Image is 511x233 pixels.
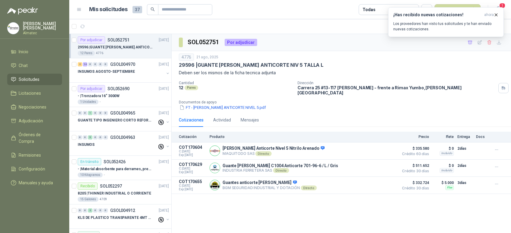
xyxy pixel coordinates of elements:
p: [DATE] [159,110,169,116]
div: Directo [273,168,289,173]
span: Remisiones [19,152,41,158]
p: MAQUITODO SAS [223,151,325,156]
a: Remisiones [7,149,62,161]
div: Incluido [440,151,454,156]
button: 1 [493,4,504,15]
p: KLS DE PLASTICO TRANSPARENTE 4MT CAL 4 Y CINTA TRA [78,215,153,221]
p: - [104,173,105,177]
div: 0 [88,62,92,66]
div: Por adjudicar [78,85,105,92]
p: INSUMOS AGOSTO-SEPTIEMBRE [78,69,135,75]
p: INSUMOS [78,142,95,148]
a: Adjudicación [7,115,62,127]
p: 2 días [457,162,472,169]
span: Manuales y ayuda [19,179,53,186]
div: 0 [78,135,82,139]
span: Crédito 60 días [399,152,429,156]
span: Solicitudes [19,76,39,83]
p: Cantidad [179,81,293,85]
div: 14 [83,62,87,66]
img: Company Logo [8,23,19,34]
p: [DATE] [159,62,169,67]
div: 12 Pares [78,51,95,56]
p: 29596 | GUANTE [PERSON_NAME] ANTICORTE NIV 5 TALLA L [179,62,323,68]
div: 0 [78,111,82,115]
p: [DATE] [159,208,169,213]
p: Docs [476,135,488,139]
span: $ 332.724 [399,179,429,186]
span: 37 [132,6,142,13]
div: Actividad [213,117,231,123]
p: $ 0 [433,162,454,169]
p: COT170655 [179,179,206,184]
div: 2 [88,208,92,213]
div: 0 [103,111,108,115]
button: FT - [PERSON_NAME] ANTICORTE NIVEL 5.pdf [179,104,266,111]
div: 0 [98,111,103,115]
img: Company Logo [210,146,220,156]
p: Documentos de apoyo [179,100,509,104]
span: ahora [484,12,494,17]
span: C: [DATE] [179,167,206,170]
div: Pares [185,85,198,90]
p: GSOL004970 [110,62,135,66]
p: GSOL004965 [110,111,135,115]
p: $ 0 [433,145,454,152]
p: 21 ago, 2025 [196,54,218,60]
span: Exp: [DATE] [179,188,206,191]
p: GSOL004912 [110,208,135,213]
div: 0 [103,208,108,213]
div: Incluido [440,168,454,173]
span: C: [DATE] [179,150,206,153]
p: [DATE] [159,86,169,92]
h3: SOL052751 [188,38,220,47]
p: Dirección [298,81,496,85]
h3: ¡Has recibido nuevas cotizaciones! [393,12,482,17]
div: Flex [445,185,454,190]
p: COT170604 [179,145,206,150]
div: 1 Unidades [78,100,98,104]
div: 0 [98,62,103,66]
div: 1 [88,111,92,115]
p: Los proveedores han visto tus solicitudes y te han enviado nuevas cotizaciones. [393,21,499,32]
div: En tránsito [78,158,101,165]
p: [DATE] [159,159,169,165]
span: Exp: [DATE] [179,170,206,174]
img: Company Logo [210,163,220,173]
div: 0 [103,62,108,66]
div: 0 [78,208,82,213]
h1: Mis solicitudes [89,5,128,14]
p: 2 días [457,145,472,152]
div: 0 [93,111,98,115]
p: $ 5.000 [433,179,454,186]
p: [PERSON_NAME] Anticorte Nivel 5 Nitrilo Arenado [223,146,325,151]
a: 0 0 1 0 0 0 GSOL004965[DATE] GUANTE TIPO INGENIERO CORTO REFORZADO [78,109,170,129]
a: Solicitudes [7,74,62,85]
div: Recibido [78,182,98,190]
a: Negociaciones [7,101,62,113]
div: Por adjudicar [78,36,105,44]
div: 0 [93,62,98,66]
p: Almatec [23,31,62,35]
img: Logo peakr [7,7,38,14]
div: Cotizaciones [179,117,204,123]
p: 4709 [100,197,107,202]
div: 0 [103,135,108,139]
span: $ 511.652 [399,162,429,169]
p: [PERSON_NAME] [PERSON_NAME] [23,22,62,30]
p: SOL052690 [107,87,129,91]
p: - [100,100,101,104]
span: Crédito 30 días [399,186,429,190]
div: 2 [78,62,82,66]
span: Adjudicación [19,118,43,124]
div: Todas [363,6,375,13]
div: Mensajes [241,117,259,123]
a: Manuales y ayuda [7,177,62,189]
p: SOL052426 [104,160,126,164]
p: GUANTE TIPO INGENIERO CORTO REFORZADO [78,118,153,123]
div: Directo [301,185,317,190]
p: Carrera 25 #13-117 [PERSON_NAME] - frente a Rimax Yumbo , [PERSON_NAME][GEOGRAPHIC_DATA] [298,85,496,95]
p: Cotización [179,135,206,139]
p: - | Material absorbente para derrames, presentación por kg [78,166,153,172]
p: [DATE] [159,183,169,189]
